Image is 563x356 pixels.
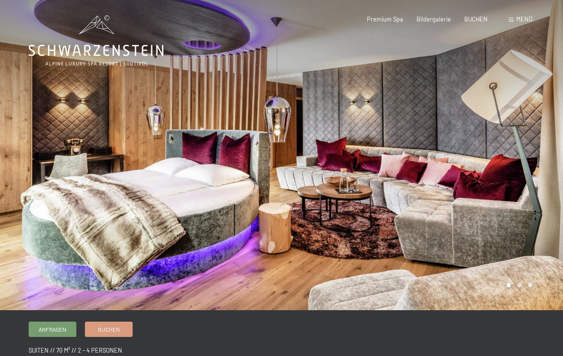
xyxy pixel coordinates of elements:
a: Buchen [85,322,132,336]
span: Menü [516,15,532,23]
span: Suiten // 70 m² // 2 - 4 Personen [29,346,122,354]
span: Anfragen [39,325,66,334]
a: BUCHEN [464,15,488,23]
a: Bildergalerie [417,15,451,23]
span: Buchen [98,325,120,334]
a: Premium Spa [367,15,403,23]
a: Anfragen [29,322,76,336]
